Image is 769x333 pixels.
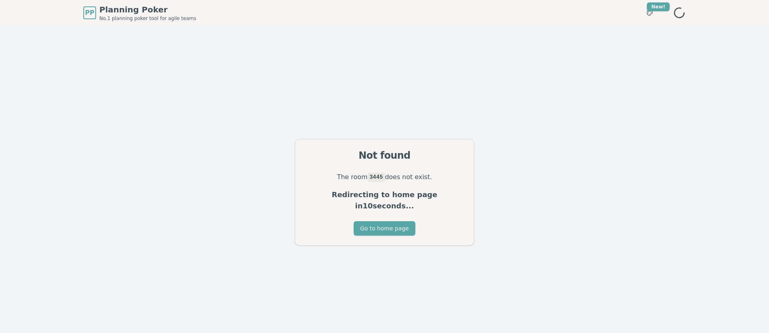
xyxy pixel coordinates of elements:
span: PP [85,8,94,18]
span: Planning Poker [99,4,196,15]
button: Go to home page [354,221,415,236]
div: New! [647,2,670,11]
code: 3445 [368,173,385,182]
p: The room does not exist. [305,172,464,183]
button: New! [642,6,657,20]
div: Not found [305,149,464,162]
a: PPPlanning PokerNo.1 planning poker tool for agile teams [83,4,196,22]
p: Redirecting to home page in 10 seconds... [305,189,464,212]
span: No.1 planning poker tool for agile teams [99,15,196,22]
